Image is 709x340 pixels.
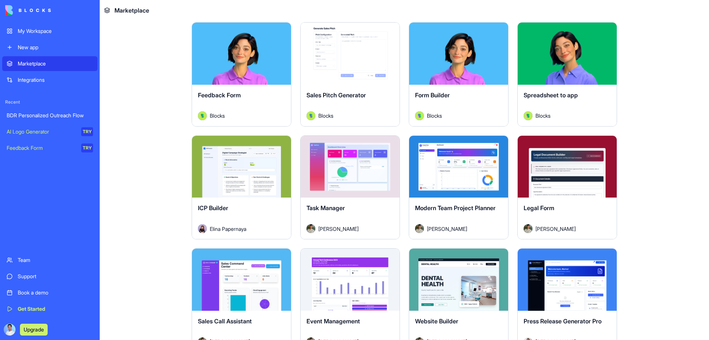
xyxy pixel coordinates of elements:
[5,5,51,16] img: logo
[409,135,508,240] a: Modern Team Project PlannerAvatar[PERSON_NAME]
[300,22,400,127] a: Sales Pitch GeneratorAvatarBlocks
[300,135,400,240] a: Task ManagerAvatar[PERSON_NAME]
[524,224,532,233] img: Avatar
[415,91,450,99] span: Form Builder
[210,225,246,233] span: Elina Papernaya
[18,27,93,35] div: My Workspace
[198,111,207,120] img: Avatar
[306,204,345,212] span: Task Manager
[2,40,97,55] a: New app
[524,91,578,99] span: Spreadsheet to app
[524,317,602,325] span: Press Release Generator Pro
[306,91,366,99] span: Sales Pitch Generator
[306,317,360,325] span: Event Management
[18,273,93,280] div: Support
[7,144,76,152] div: Feedback Form
[192,22,291,127] a: Feedback FormAvatarBlocks
[198,204,228,212] span: ICP Builder
[210,112,225,119] span: Blocks
[2,253,97,267] a: Team
[517,22,617,127] a: Spreadsheet to appAvatarBlocks
[409,22,508,127] a: Form BuilderAvatarBlocks
[2,108,97,123] a: BDR Personalized Outreach Flow
[18,305,93,313] div: Get Started
[7,128,76,135] div: AI Logo Generator
[2,302,97,316] a: Get Started
[18,60,93,67] div: Marketplace
[427,112,442,119] span: Blocks
[2,141,97,155] a: Feedback FormTRY
[18,256,93,264] div: Team
[2,56,97,71] a: Marketplace
[114,6,149,15] span: Marketplace
[2,73,97,87] a: Integrations
[415,317,458,325] span: Website Builder
[18,289,93,296] div: Book a demo
[415,224,424,233] img: Avatar
[18,76,93,84] div: Integrations
[306,111,315,120] img: Avatar
[192,135,291,240] a: ICP BuilderAvatarElina Papernaya
[7,112,93,119] div: BDR Personalized Outreach Flow
[20,326,48,333] a: Upgrade
[306,224,315,233] img: Avatar
[524,204,554,212] span: Legal Form
[318,225,359,233] span: [PERSON_NAME]
[20,324,48,336] button: Upgrade
[415,204,496,212] span: Modern Team Project Planner
[81,144,93,152] div: TRY
[318,112,333,119] span: Blocks
[535,112,551,119] span: Blocks
[2,99,97,105] span: Recent
[524,111,532,120] img: Avatar
[517,135,617,240] a: Legal FormAvatar[PERSON_NAME]
[2,285,97,300] a: Book a demo
[535,225,576,233] span: [PERSON_NAME]
[198,224,207,233] img: Avatar
[2,269,97,284] a: Support
[2,124,97,139] a: AI Logo GeneratorTRY
[2,24,97,38] a: My Workspace
[415,111,424,120] img: Avatar
[198,317,252,325] span: Sales Call Assistant
[18,44,93,51] div: New app
[427,225,467,233] span: [PERSON_NAME]
[81,127,93,136] div: TRY
[198,91,241,99] span: Feedback Form
[4,324,16,336] img: ACg8ocJe9gzVsr368_XWKPXoMQFmWIu3RKhwJqcZN6YsArLBWYAy31o=s96-c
